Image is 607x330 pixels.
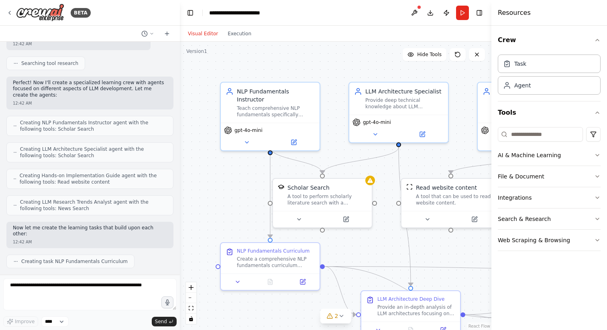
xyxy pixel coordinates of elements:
button: Improve [3,316,38,327]
button: toggle interactivity [186,314,196,324]
button: Tools [498,101,601,124]
button: zoom out [186,293,196,303]
span: gpt-4o-mini [363,119,391,126]
div: Tools [498,124,601,257]
div: Provide deep technical knowledge about LLM architectures, training methodologies, and optimizatio... [365,97,443,110]
div: A tool that can be used to read a website content. [416,193,495,206]
div: Create a comprehensive NLP fundamentals curriculum tailored for {learner_background} data scienti... [237,256,315,269]
g: Edge from 347d2eee-c954-43d3-9b40-31ade3cc786c to bbb9e4a9-1430-4be0-a652-35b0d6537f2e [447,155,531,174]
button: Search & Research [498,209,601,229]
div: Scholar Search [287,184,330,192]
button: zoom in [186,282,196,293]
button: 2 [320,309,351,324]
button: No output available [253,277,287,287]
div: NLP Fundamentals CurriculumCreate a comprehensive NLP fundamentals curriculum tailored for {learn... [220,242,320,291]
div: React Flow controls [186,282,196,324]
div: 12:42 AM [13,100,167,106]
button: Hide Tools [403,48,446,61]
div: Read website content [416,184,477,192]
img: SerplyScholarSearchTool [278,184,284,190]
button: Open in side panel [323,215,369,224]
g: Edge from 5f160389-2f8a-4b7b-b5fa-de147f7583d4 to 250c40e3-a347-4383-9ac1-302e8a255e96 [266,147,274,238]
button: Open in side panel [452,215,497,224]
div: ScrapeWebsiteToolRead website contentA tool that can be used to read a website content. [401,178,501,228]
button: File & Document [498,166,601,187]
button: Open in side panel [271,138,316,147]
div: 12:42 AM [13,239,167,245]
span: 2 [335,312,338,320]
button: Click to speak your automation idea [161,296,173,308]
div: Teach comprehensive NLP fundamentals specifically tailored for {learner_background} professionals... [237,105,315,118]
span: Improve [15,318,35,325]
nav: breadcrumb [209,9,283,17]
button: Start a new chat [161,29,173,38]
div: LLM Architecture Deep Dive [377,296,444,302]
div: Agent [514,81,531,89]
button: AI & Machine Learning [498,145,601,166]
button: Visual Editor [183,29,223,38]
p: Now let me create the learning tasks that build upon each other: [13,225,167,237]
p: Perfect! Now I'll create a specialized learning crew with agents focused on different aspects of ... [13,80,167,99]
div: SerplyScholarSearchToolScholar SearchA tool to perform scholarly literature search with a search_... [272,178,373,228]
button: Execution [223,29,256,38]
button: Switch to previous chat [138,29,157,38]
button: Web Scraping & Browsing [498,230,601,251]
span: gpt-4o-mini [234,127,263,134]
span: Hide Tools [417,51,442,58]
div: NLP Fundamentals Instructor [237,87,315,103]
img: ScrapeWebsiteTool [406,184,413,190]
button: Open in side panel [399,130,445,139]
div: A tool to perform scholarly literature search with a search_query. [287,193,367,206]
button: Integrations [498,187,601,208]
div: Task [514,60,526,68]
div: Version 1 [186,48,207,55]
span: Creating LLM Research Trends Analyst agent with the following tools: News Search [20,199,167,212]
h4: Resources [498,8,531,18]
span: Creating LLM Architecture Specialist agent with the following tools: Scholar Search [20,146,167,159]
button: Open in side panel [289,277,316,287]
div: LLM Architecture SpecialistProvide deep technical knowledge about LLM architectures, training met... [348,82,449,143]
g: Edge from 250c40e3-a347-4383-9ac1-302e8a255e96 to 711e95b7-b8ac-460e-b41f-9ed3f2f7e4b0 [325,263,356,319]
span: Creating task NLP Fundamentals Curriculum [21,258,128,265]
button: Hide right sidebar [474,7,485,18]
a: React Flow attribution [468,324,490,328]
img: Logo [16,4,64,22]
span: Searching tool research [21,60,78,67]
span: Creating NLP Fundamentals Instructor agent with the following tools: Scholar Search [20,119,167,132]
g: Edge from 5f160389-2f8a-4b7b-b5fa-de147f7583d4 to debdf14a-6135-4585-8ce1-78487662f167 [266,147,326,174]
button: fit view [186,303,196,314]
g: Edge from 3a94f152-2c9c-448d-8920-7e36b590ebe1 to 711e95b7-b8ac-460e-b41f-9ed3f2f7e4b0 [395,147,415,286]
div: Provide an in-depth analysis of LLM architectures focusing on {learning_focus}. Research and expl... [377,304,455,317]
div: BETA [71,8,91,18]
div: 12:42 AM [13,41,144,47]
button: Send [152,317,177,326]
g: Edge from 3a94f152-2c9c-448d-8920-7e36b590ebe1 to debdf14a-6135-4585-8ce1-78487662f167 [318,147,403,174]
span: Creating Hands-on Implementation Guide agent with the following tools: Read website content [20,172,167,185]
button: Crew [498,29,601,51]
div: NLP Fundamentals InstructorTeach comprehensive NLP fundamentals specifically tailored for {learne... [220,82,320,151]
button: Hide left sidebar [185,7,196,18]
span: Send [155,318,167,325]
div: Crew [498,51,601,101]
div: NLP Fundamentals Curriculum [237,248,310,254]
div: LLM Architecture Specialist [365,87,443,95]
